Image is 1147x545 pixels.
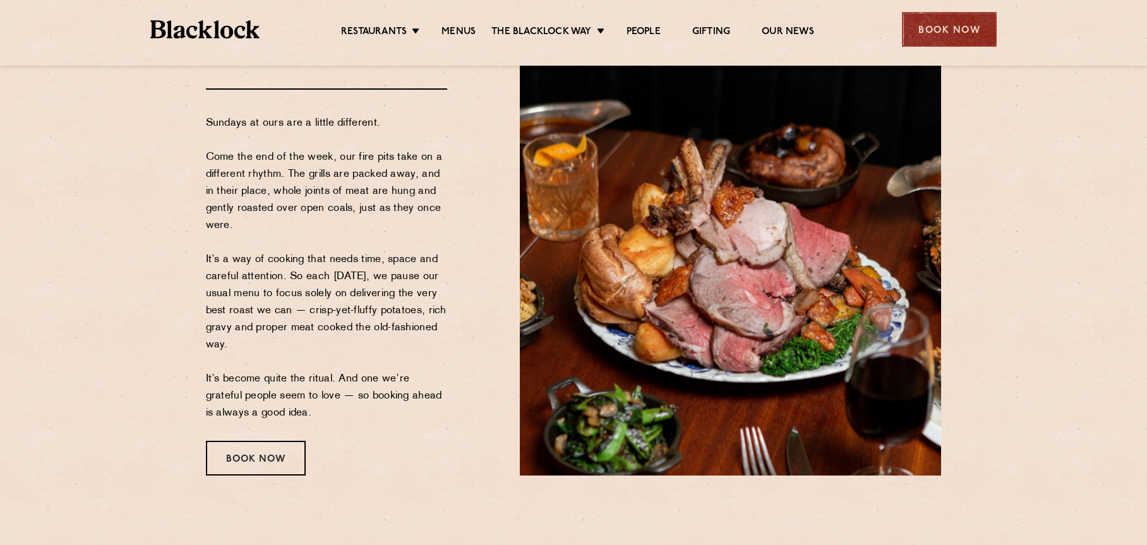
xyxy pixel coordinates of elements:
div: Book Now [206,441,306,476]
a: People [627,26,661,40]
div: Book Now [902,12,997,47]
a: Menus [441,26,476,40]
a: Our News [762,26,814,40]
a: The Blacklock Way [491,26,591,40]
a: Restaurants [341,26,407,40]
p: Sundays at ours are a little different. Come the end of the week, our fire pits take on a differe... [206,115,448,422]
a: Gifting [692,26,730,40]
img: BL_Textured_Logo-footer-cropped.svg [150,20,260,39]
